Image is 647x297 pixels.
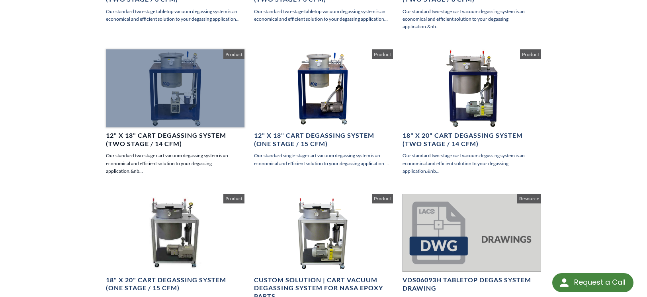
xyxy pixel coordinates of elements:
[552,273,633,292] div: Request a Call
[372,49,393,59] span: Product
[372,194,393,203] span: Product
[517,194,541,203] span: Resource
[223,49,244,59] span: Product
[403,194,541,292] a: VDS06093H Tabletop Degas System Drawing Resource
[558,276,571,289] img: round button
[106,276,244,293] h4: 18" X 20" Cart Degassing System (One Stage / 15 CFM)
[574,273,625,291] div: Request a Call
[106,131,244,148] h4: 12" X 18" Cart Degassing System (Two Stage / 14 CFM)
[520,49,541,59] span: Product
[106,8,244,23] p: Our standard two-stage tabletop vacuum degassing system is an economical and efficient solution t...
[403,131,541,148] h4: 18" X 20" Cart Degassing System (Two Stage / 14 CFM)
[403,276,541,293] h4: VDS06093H Tabletop Degas System Drawing
[254,131,393,148] h4: 12" X 18" Cart Degassing System (One Stage / 15 CFM)
[254,152,393,167] p: Our standard single-stage cart vacuum degassing system is an economical and efficient solution to...
[254,49,393,167] a: 12" X 18" Cart Degassing System (One Stage / 15 CFM) Our standard single-stage cart vacuum degass...
[403,49,541,175] a: 18" X 20" Cart Degassing System (Two Stage / 14 CFM) Our standard two-stage cart vacuum degassing...
[106,152,244,175] p: Our standard two-stage cart vacuum degassing system is an economical and efficient solution to yo...
[403,152,541,175] p: Our standard two-stage cart vacuum degassing system is an economical and efficient solution to yo...
[223,194,244,203] span: Product
[254,8,393,23] p: Our standard two-stage tabletop vacuum degassing system is an economical and efficient solution t...
[106,49,244,175] a: 12" X 18" Cart Degassing System (Two Stage / 14 CFM) Our standard two-stage cart vacuum degassing...
[403,8,541,31] p: Our standard two-stage cart vacuum degassing system is an economical and efficient solution to yo...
